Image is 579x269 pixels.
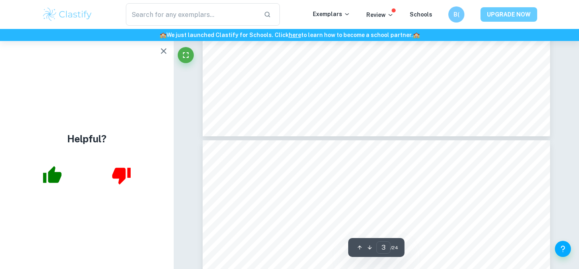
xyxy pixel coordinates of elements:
[313,10,350,18] p: Exemplars
[67,131,107,146] h4: Helpful?
[126,3,257,26] input: Search for any exemplars...
[289,32,301,38] a: here
[555,241,571,257] button: Help and Feedback
[448,6,464,23] button: B(
[410,11,432,18] a: Schools
[2,31,577,39] h6: We just launched Clastify for Schools. Click to learn how to become a school partner.
[480,7,537,22] button: UPGRADE NOW
[178,47,194,63] button: Fullscreen
[42,6,93,23] img: Clastify logo
[413,32,420,38] span: 🏫
[390,244,398,251] span: / 24
[452,10,461,19] h6: B(
[366,10,394,19] p: Review
[160,32,166,38] span: 🏫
